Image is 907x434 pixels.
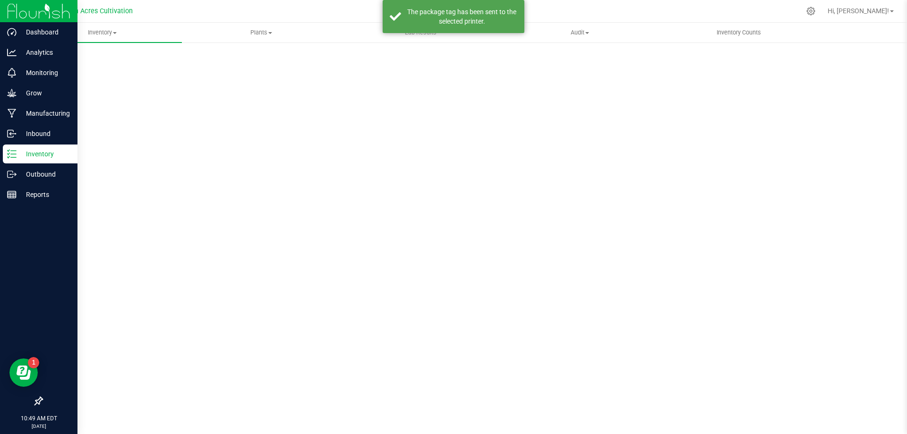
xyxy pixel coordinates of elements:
[23,23,182,43] a: Inventory
[17,169,73,180] p: Outbound
[7,190,17,199] inline-svg: Reports
[28,357,39,368] iframe: Resource center unread badge
[17,108,73,119] p: Manufacturing
[17,128,73,139] p: Inbound
[182,23,341,43] a: Plants
[17,87,73,99] p: Grow
[23,28,182,37] span: Inventory
[17,26,73,38] p: Dashboard
[7,149,17,159] inline-svg: Inventory
[4,414,73,423] p: 10:49 AM EDT
[501,28,659,37] span: Audit
[17,148,73,160] p: Inventory
[406,7,517,26] div: The package tag has been sent to the selected printer.
[659,23,819,43] a: Inventory Counts
[7,27,17,37] inline-svg: Dashboard
[17,189,73,200] p: Reports
[17,47,73,58] p: Analytics
[7,109,17,118] inline-svg: Manufacturing
[4,423,73,430] p: [DATE]
[7,129,17,138] inline-svg: Inbound
[704,28,774,37] span: Inventory Counts
[60,7,133,15] span: Green Acres Cultivation
[7,88,17,98] inline-svg: Grow
[182,28,341,37] span: Plants
[828,7,889,15] span: Hi, [PERSON_NAME]!
[17,67,73,78] p: Monitoring
[9,358,38,387] iframe: Resource center
[500,23,659,43] a: Audit
[7,48,17,57] inline-svg: Analytics
[7,68,17,77] inline-svg: Monitoring
[341,23,500,43] a: Lab Results
[7,170,17,179] inline-svg: Outbound
[805,7,817,16] div: Manage settings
